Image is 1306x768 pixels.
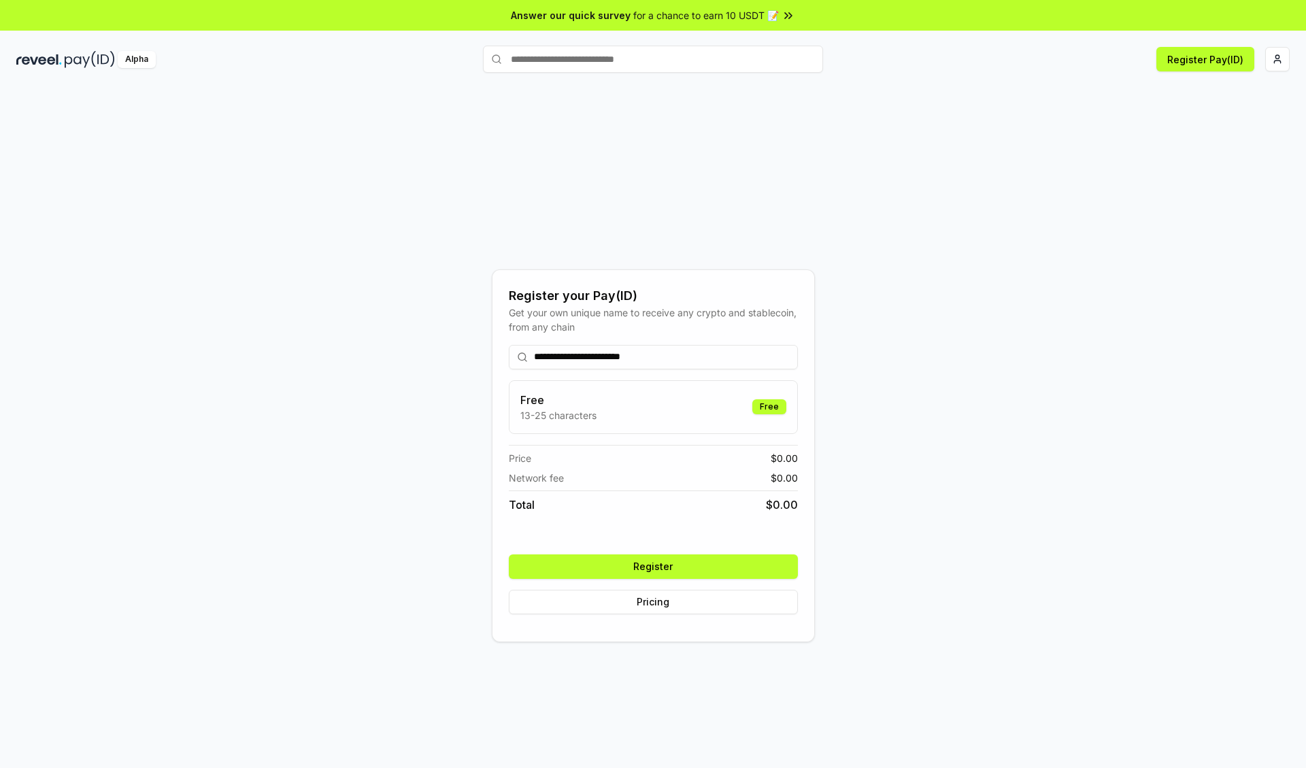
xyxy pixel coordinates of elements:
[1156,47,1254,71] button: Register Pay(ID)
[118,51,156,68] div: Alpha
[771,451,798,465] span: $ 0.00
[511,8,631,22] span: Answer our quick survey
[633,8,779,22] span: for a chance to earn 10 USDT 📝
[752,399,786,414] div: Free
[65,51,115,68] img: pay_id
[509,471,564,485] span: Network fee
[509,554,798,579] button: Register
[509,286,798,305] div: Register your Pay(ID)
[771,471,798,485] span: $ 0.00
[509,451,531,465] span: Price
[16,51,62,68] img: reveel_dark
[509,590,798,614] button: Pricing
[520,392,597,408] h3: Free
[766,497,798,513] span: $ 0.00
[509,497,535,513] span: Total
[520,408,597,422] p: 13-25 characters
[509,305,798,334] div: Get your own unique name to receive any crypto and stablecoin, from any chain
